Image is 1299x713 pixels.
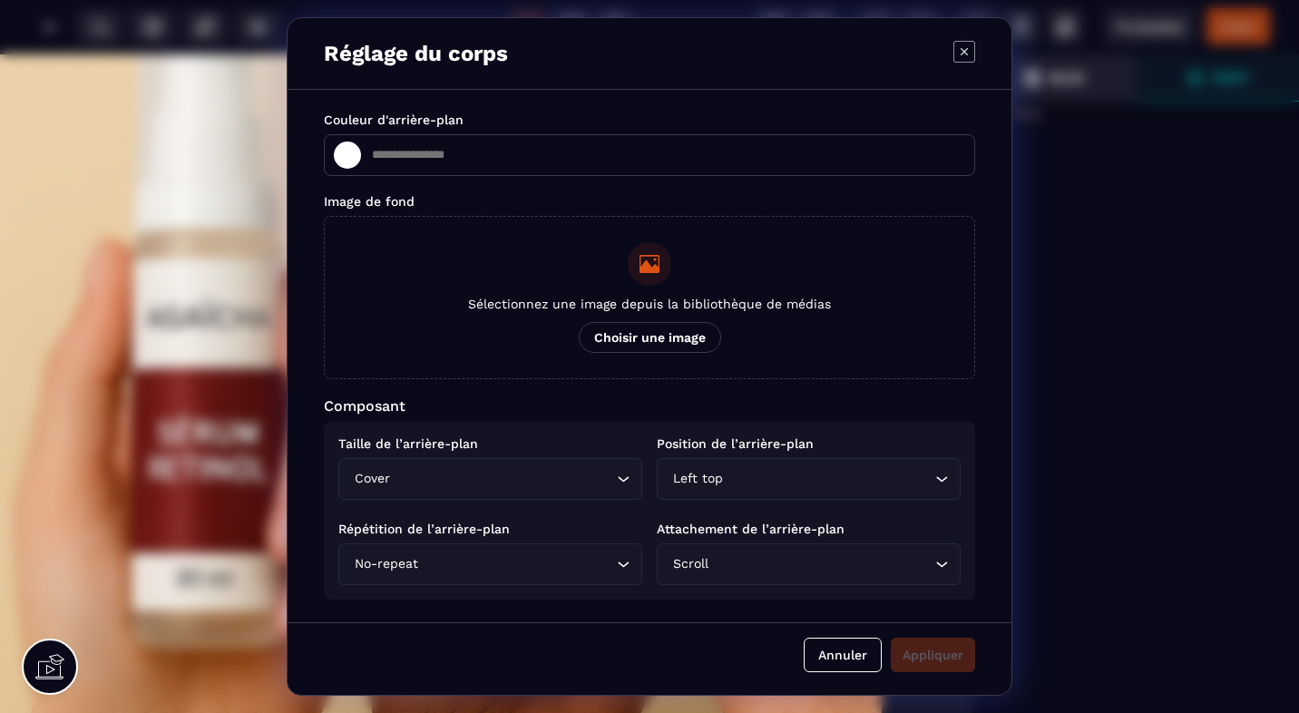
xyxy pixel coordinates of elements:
p: Position de l’arrière-plan [657,436,961,451]
span: Cover [350,469,394,489]
p: Couleur d'arrière-plan [324,112,975,127]
p: Image de fond [324,194,975,209]
div: Search for option [338,458,642,500]
div: Search for option [657,458,961,500]
p: Composant [324,397,975,415]
p: Réglage du corps [324,41,508,66]
p: Taille de l’arrière-plan [338,436,642,451]
p: Attachement de l’arrière-plan [657,522,961,536]
p: Répétition de l’arrière-plan [338,522,642,536]
div: Search for option [657,543,961,585]
button: Annuler [804,638,882,672]
span: Choisir une image [579,322,721,353]
input: Search for option [394,469,612,489]
input: Search for option [727,469,931,489]
input: Search for option [422,554,612,574]
span: No-repeat [350,554,422,574]
div: Search for option [338,543,642,585]
input: Search for option [712,554,931,574]
span: Sélectionnez une image depuis la bibliothèque de médias [468,297,831,311]
span: Scroll [669,554,712,574]
div: + Drag and drop your first element here [540,36,758,84]
span: Left top [669,469,727,489]
button: Sélectionnez une image depuis la bibliothèque de médiasChoisir une image [324,216,975,379]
